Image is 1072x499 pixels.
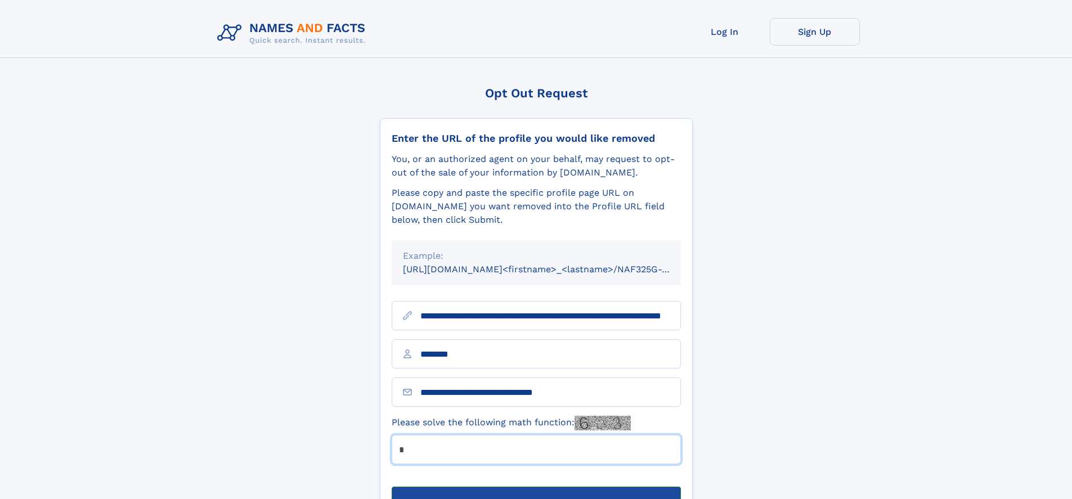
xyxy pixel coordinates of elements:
[392,416,631,430] label: Please solve the following math function:
[213,18,375,48] img: Logo Names and Facts
[403,249,670,263] div: Example:
[770,18,860,46] a: Sign Up
[380,86,693,100] div: Opt Out Request
[403,264,702,275] small: [URL][DOMAIN_NAME]<firstname>_<lastname>/NAF325G-xxxxxxxx
[680,18,770,46] a: Log In
[392,186,681,227] div: Please copy and paste the specific profile page URL on [DOMAIN_NAME] you want removed into the Pr...
[392,152,681,179] div: You, or an authorized agent on your behalf, may request to opt-out of the sale of your informatio...
[392,132,681,145] div: Enter the URL of the profile you would like removed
